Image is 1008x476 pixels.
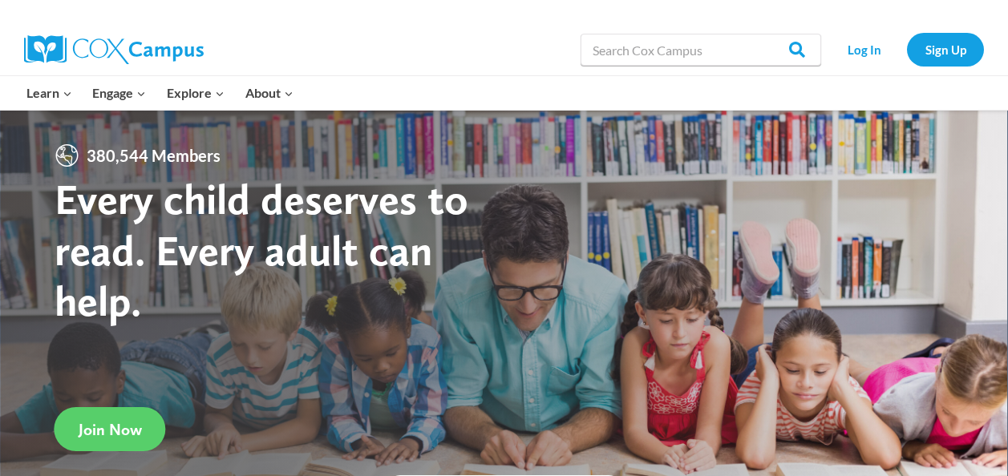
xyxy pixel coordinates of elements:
[245,83,293,103] span: About
[907,33,984,66] a: Sign Up
[26,83,72,103] span: Learn
[829,33,984,66] nav: Secondary Navigation
[92,83,146,103] span: Engage
[24,35,204,64] img: Cox Campus
[80,143,227,168] span: 380,544 Members
[55,407,166,451] a: Join Now
[79,420,142,439] span: Join Now
[829,33,899,66] a: Log In
[55,173,468,326] strong: Every child deserves to read. Every adult can help.
[581,34,821,66] input: Search Cox Campus
[167,83,225,103] span: Explore
[16,76,303,110] nav: Primary Navigation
